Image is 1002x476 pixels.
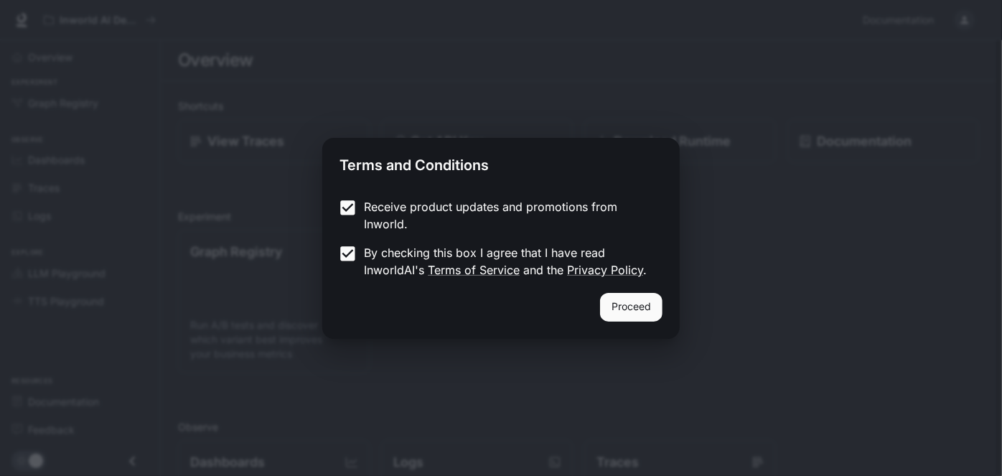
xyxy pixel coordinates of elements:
h2: Terms and Conditions [322,138,680,187]
a: Terms of Service [428,263,520,277]
p: By checking this box I agree that I have read InworldAI's and the . [364,244,651,279]
a: Privacy Policy [567,263,643,277]
button: Proceed [600,293,662,322]
p: Receive product updates and promotions from Inworld. [364,198,651,233]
